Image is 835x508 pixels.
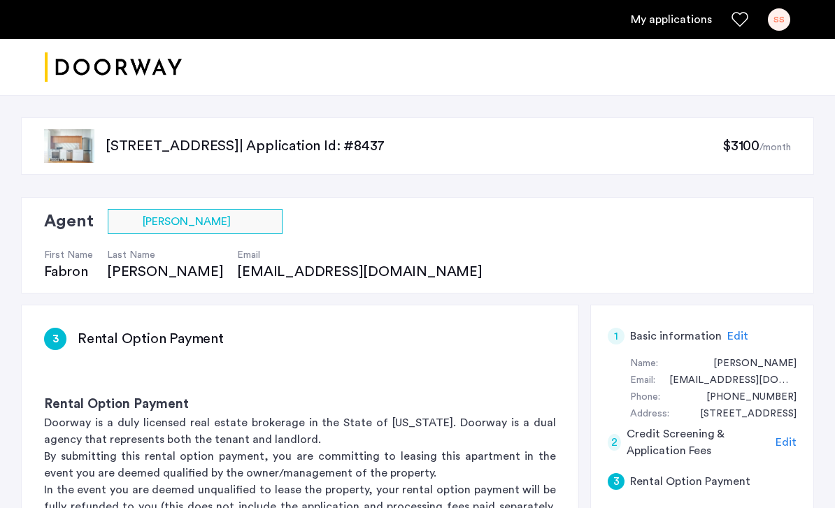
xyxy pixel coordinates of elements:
[631,11,712,28] a: My application
[627,426,770,459] h5: Credit Screening & Application Fees
[608,328,625,344] div: 1
[630,356,658,372] div: Name:
[608,434,621,451] div: 2
[45,41,182,94] a: Cazamio logo
[44,248,93,262] h4: First Name
[106,136,722,156] p: [STREET_ADDRESS] | Application Id: #8437
[776,437,797,448] span: Edit
[692,389,797,406] div: +13137399572
[722,139,759,153] span: $3100
[731,11,748,28] a: Favorites
[44,414,556,448] p: Doorway is a duly licensed real estate brokerage in the State of [US_STATE]. Doorway is a dual ag...
[107,262,223,282] div: [PERSON_NAME]
[44,448,556,481] p: By submitting this rental option payment, you are committing to leasing this apartment in the eve...
[759,143,791,152] sub: /month
[78,329,224,349] h3: Rental Option Payment
[630,328,722,344] h5: Basic information
[608,473,625,490] div: 3
[107,248,223,262] h4: Last Name
[655,372,797,389] div: surayyasseydi@gmail.com
[686,406,797,423] div: 1772 Nostrand Avenue
[630,406,669,423] div: Address:
[630,389,660,406] div: Phone:
[44,262,93,282] div: Fabron
[45,41,182,94] img: logo
[44,328,66,350] div: 3
[237,248,496,262] h4: Email
[630,473,750,490] h5: Rental Option Payment
[44,129,94,163] img: apartment
[727,331,748,342] span: Edit
[44,209,94,234] h2: Agent
[699,356,797,372] div: Surayya Seydi
[237,262,496,282] div: [EMAIL_ADDRESS][DOMAIN_NAME]
[776,452,821,494] iframe: chat widget
[768,8,790,31] div: SS
[630,372,655,389] div: Email:
[44,395,556,414] h3: Rental Option Payment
